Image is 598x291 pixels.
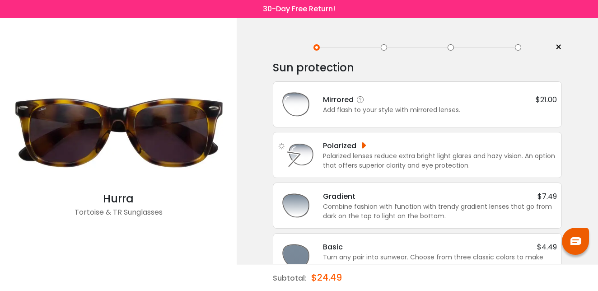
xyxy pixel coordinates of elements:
[548,41,562,54] a: ×
[537,191,557,202] span: $7.49
[323,253,557,272] div: Turn any pair into sunwear. Choose from three classic colors to make your own sunglasses.
[323,140,367,151] div: Polarized
[570,237,581,245] img: chat
[555,41,562,54] span: ×
[5,207,232,225] div: Tortoise & TR Sunglasses
[273,59,562,77] div: Sun protection
[278,238,314,274] img: SunBasic
[323,105,557,115] div: Add flash to your style with mirrored lenses.
[323,191,355,202] div: Gradient
[356,95,365,104] i: Mirrored
[323,151,557,170] div: Polarized lenses reduce extra bright light glares and hazy vision. An option that offers superior...
[5,77,232,191] img: Tortoise Hurra - TR Sunglasses
[278,137,314,173] img: SunPolarized
[323,241,343,253] div: Basic
[537,241,557,253] span: $4.49
[311,264,342,291] div: $24.49
[278,188,314,224] img: SunGradient
[536,94,557,105] span: $21.00
[323,202,557,221] div: Combine fashion with function with trendy gradient lenses that go from dark on the top to light o...
[278,86,314,122] img: SunMirrored
[323,94,367,105] div: Mirrored
[5,191,232,207] div: Hurra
